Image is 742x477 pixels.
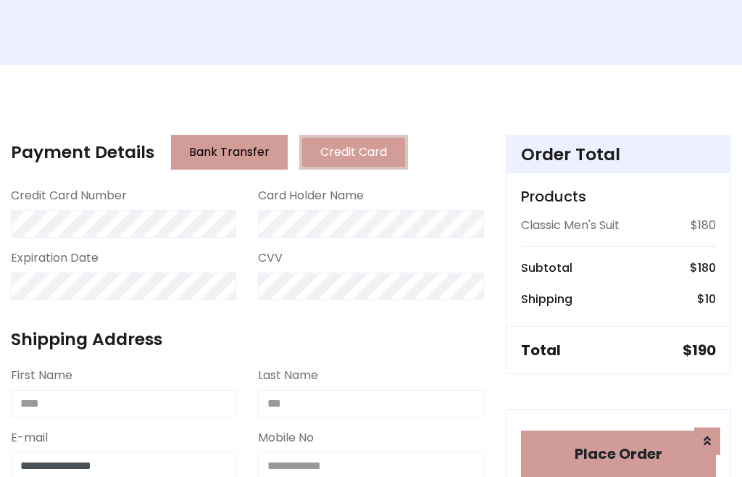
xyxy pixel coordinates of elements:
h6: $ [697,292,716,306]
span: 190 [692,340,716,360]
h5: $ [683,341,716,359]
p: $180 [691,217,716,234]
label: Credit Card Number [11,187,127,204]
span: 10 [705,291,716,307]
h6: $ [690,261,716,275]
h4: Payment Details [11,142,154,162]
button: Place Order [521,431,716,477]
label: First Name [11,367,72,384]
h4: Order Total [521,144,716,165]
button: Bank Transfer [171,135,288,170]
label: E-mail [11,429,48,447]
span: 180 [698,260,716,276]
button: Credit Card [299,135,408,170]
h5: Products [521,188,716,205]
label: Card Holder Name [258,187,364,204]
h6: Subtotal [521,261,572,275]
h5: Total [521,341,561,359]
label: Mobile No [258,429,314,447]
label: Last Name [258,367,318,384]
label: Expiration Date [11,249,99,267]
p: Classic Men's Suit [521,217,620,234]
label: CVV [258,249,283,267]
h6: Shipping [521,292,572,306]
h4: Shipping Address [11,329,484,349]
